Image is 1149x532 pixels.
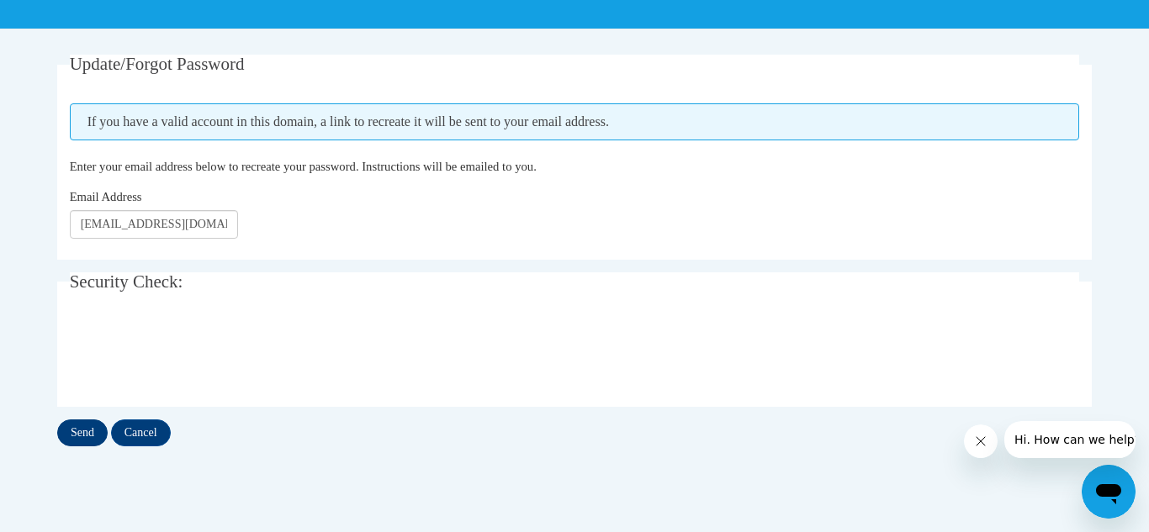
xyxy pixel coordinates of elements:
span: If you have a valid account in this domain, a link to recreate it will be sent to your email addr... [70,103,1080,140]
span: Email Address [70,190,142,203]
input: Cancel [111,419,171,446]
input: Email [70,210,238,239]
iframe: Button to launch messaging window [1082,465,1136,519]
span: Update/Forgot Password [70,54,245,74]
span: Hi. How can we help? [10,12,136,25]
iframe: Close message [964,424,998,458]
span: Enter your email address below to recreate your password. Instructions will be emailed to you. [70,160,537,173]
iframe: reCAPTCHA [70,320,326,386]
span: Security Check: [70,271,183,292]
iframe: Message from company [1004,421,1136,458]
input: Send [57,419,108,446]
